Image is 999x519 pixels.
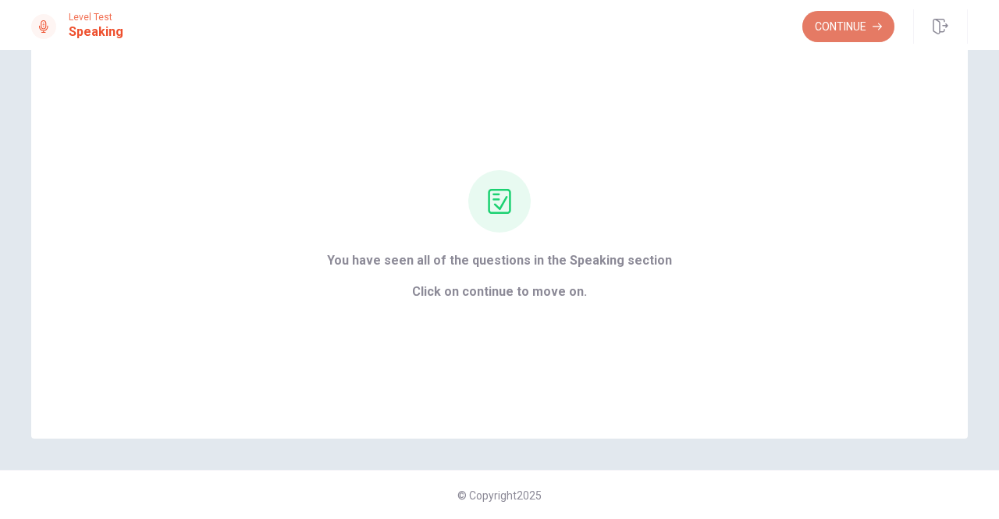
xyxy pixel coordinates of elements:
span: Click on continue to move on. [327,283,672,301]
span: You have seen all of the questions in the Speaking section [327,251,672,270]
h1: Speaking [69,23,123,41]
span: Level Test [69,12,123,23]
span: © Copyright 2025 [457,489,542,502]
button: Continue [802,11,894,42]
